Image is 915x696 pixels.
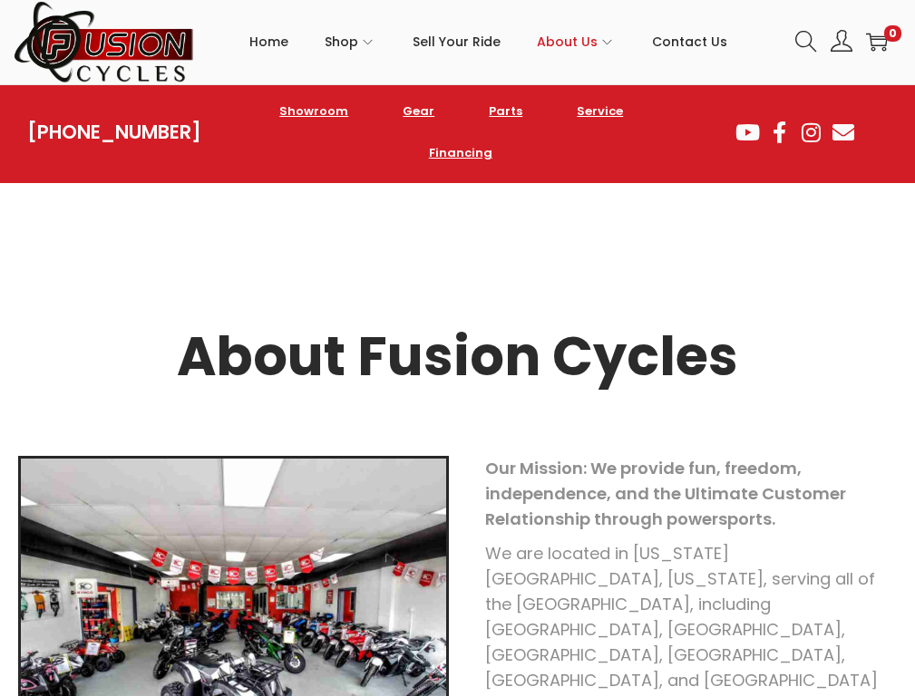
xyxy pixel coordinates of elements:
[652,19,727,64] span: Contact Us
[413,1,501,82] a: Sell Your Ride
[9,330,906,383] h2: About Fusion Cycles
[537,1,616,82] a: About Us
[325,19,358,64] span: Shop
[249,19,288,64] span: Home
[413,19,501,64] span: Sell Your Ride
[559,91,641,132] a: Service
[249,1,288,82] a: Home
[537,19,598,64] span: About Us
[195,1,782,82] nav: Primary navigation
[261,91,366,132] a: Showroom
[652,1,727,82] a: Contact Us
[27,120,201,145] a: [PHONE_NUMBER]
[471,91,540,132] a: Parts
[229,91,683,174] nav: Menu
[866,31,888,53] a: 0
[485,456,898,532] p: Our Mission: We provide fun, freedom, independence, and the Ultimate Customer Relationship throug...
[411,132,511,174] a: Financing
[325,1,376,82] a: Shop
[384,91,453,132] a: Gear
